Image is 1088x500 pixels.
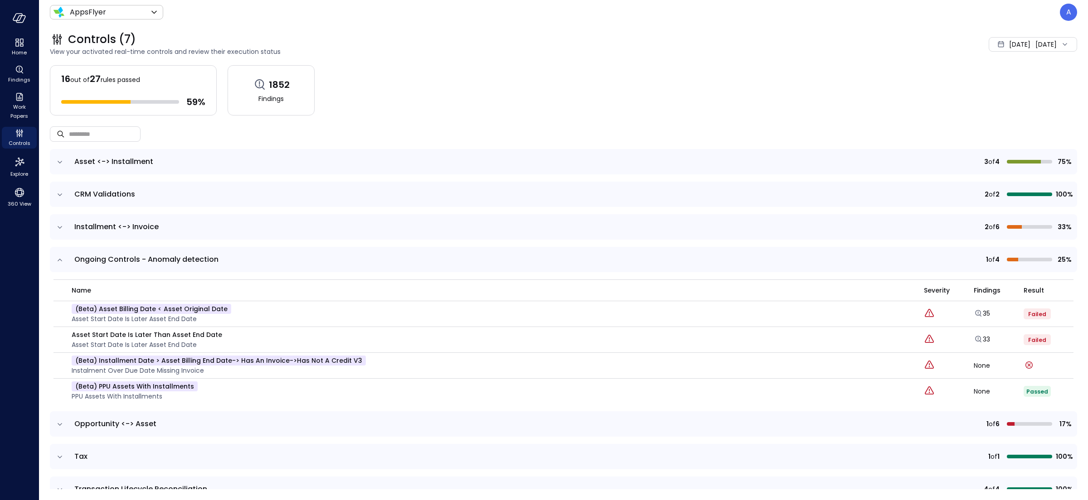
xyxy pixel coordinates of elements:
[55,190,64,199] button: expand row
[61,72,70,85] span: 16
[988,484,995,494] span: of
[985,189,989,199] span: 2
[74,418,156,429] span: Opportunity <-> Asset
[72,314,231,324] p: Asset Start Date is Later Asset End Date
[984,157,988,167] span: 3
[2,36,37,58] div: Home
[258,94,284,104] span: Findings
[55,452,64,462] button: expand row
[1056,419,1072,429] span: 17%
[2,91,37,121] div: Work Papers
[1028,336,1046,344] span: Failed
[72,381,198,391] p: (beta) PPU Assets with Installments
[72,340,222,350] p: Asset Start Date is Later Asset End Date
[70,75,90,84] span: out of
[53,7,64,18] img: Icon
[924,308,935,320] div: Critical
[70,7,106,18] p: AppsFlyer
[924,334,935,346] div: Critical
[72,304,231,314] p: (beta) Asset Billing Date < Asset original date
[72,365,366,375] p: Instalment over due date missing invoice
[1056,157,1072,167] span: 75%
[989,189,996,199] span: of
[1026,388,1048,395] span: Passed
[55,158,64,167] button: expand row
[989,419,996,429] span: of
[50,47,827,57] span: View your activated real-time controls and review their execution status
[72,356,366,365] p: (beta) Installment date > Asset billing end date-> has an invoice->has not a credit v3
[269,79,290,91] span: 1852
[1024,285,1044,295] span: Result
[1056,255,1072,264] span: 25%
[74,451,87,462] span: Tax
[986,255,988,264] span: 1
[74,189,135,199] span: CRM Validations
[186,96,205,108] span: 59 %
[986,419,989,429] span: 1
[74,221,159,232] span: Installment <-> Invoice
[72,285,91,295] span: name
[55,485,64,494] button: expand row
[10,169,28,178] span: Explore
[74,156,153,167] span: Asset <-> Installment
[996,419,1000,429] span: 6
[68,32,136,47] span: Controls (7)
[55,223,64,232] button: expand row
[985,222,989,232] span: 2
[974,309,990,318] a: 35
[1056,484,1072,494] span: 100%
[1060,4,1077,21] div: Avi Brandwain
[974,388,1024,394] div: None
[1024,360,1035,370] div: Control run failed on: Aug 20, 2025 Error message: _end_date` < `sf_installment.end_date`': (1054...
[74,254,219,264] span: Ongoing Controls - Anomaly detection
[996,189,1000,199] span: 2
[1056,189,1072,199] span: 100%
[984,484,988,494] span: 4
[228,65,315,115] a: 1852Findings
[2,185,37,209] div: 360 View
[1056,222,1072,232] span: 33%
[974,362,1024,369] div: None
[5,102,33,120] span: Work Papers
[974,337,990,346] a: Explore findings
[924,385,935,397] div: Critical
[8,75,30,84] span: Findings
[995,157,1000,167] span: 4
[8,199,31,208] span: 360 View
[995,484,1000,494] span: 4
[2,154,37,179] div: Explore
[989,222,996,232] span: of
[974,285,1001,295] span: Findings
[55,255,64,264] button: expand row
[12,48,27,57] span: Home
[991,452,997,462] span: of
[9,139,30,148] span: Controls
[72,391,198,401] p: PPU Assets with Installments
[988,255,995,264] span: of
[1056,452,1072,462] span: 100%
[974,311,990,320] a: Explore findings
[1009,39,1030,49] span: [DATE]
[995,255,1000,264] span: 4
[2,127,37,149] div: Controls
[74,484,207,494] span: Transaction Lifecycle Reconciliation
[924,285,950,295] span: Severity
[988,452,991,462] span: 1
[101,75,140,84] span: rules passed
[974,335,990,344] a: 33
[90,72,101,85] span: 27
[996,222,1000,232] span: 6
[72,330,222,340] p: Asset Start Date is Later Than Asset End Date
[988,157,995,167] span: of
[997,452,1000,462] span: 1
[1066,7,1071,18] p: A
[2,63,37,85] div: Findings
[55,420,64,429] button: expand row
[1028,310,1046,318] span: Failed
[924,360,935,371] div: Critical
